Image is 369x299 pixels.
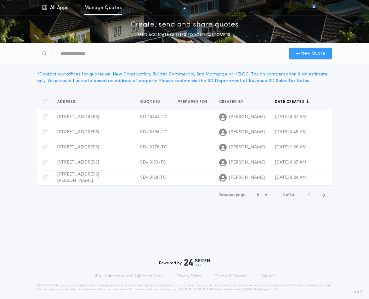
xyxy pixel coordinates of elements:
[57,172,99,183] span: [STREET_ADDRESS][PERSON_NAME]
[275,160,306,165] span: [DATE] 8:37 AM
[354,289,363,295] span: 3.8.0
[140,99,162,105] span: Quote ID
[301,50,325,57] span: New Quote
[301,4,327,11] img: vs-icon
[260,274,275,279] a: Support
[283,193,285,197] span: 5
[257,190,270,200] button: 5
[275,175,307,180] span: [DATE] 8:28 AM
[275,145,307,150] span: [DATE] 11:26 AM
[140,99,165,105] button: Quote ID
[37,71,332,84] div: * Contact our offices for quotes on: New Construction, Builder, Commercial, 2nd Mortgage or HELOC...
[37,284,332,291] p: DISCLAIMER: This estimate is provided for informational purposes only. 24|Seven Fees, a product o...
[279,193,281,197] span: 1
[219,99,245,105] span: Created by
[140,115,167,119] span: SD-13344-TC
[257,192,259,198] h1: 5
[140,160,166,165] span: SD-13159-TC
[275,130,307,135] span: [DATE] 8:49 AM
[219,193,247,197] span: Rows per page:
[178,99,209,105] span: Prepared for
[181,4,187,11] img: img
[229,114,265,120] span: [PERSON_NAME]
[229,129,265,135] span: [PERSON_NAME]
[131,20,239,30] p: Create, send and share quotes
[184,259,210,266] img: logo
[275,115,306,119] span: [DATE] 8:07 AM
[219,99,248,105] button: Created by
[176,274,202,279] a: Privacy Policy
[140,130,167,135] span: SD-13306-TC
[94,274,162,279] p: © All rights reserved. 24|Seven Fees
[229,159,265,166] span: [PERSON_NAME]
[286,192,294,198] span: of 54
[289,48,332,59] button: New Quote
[57,99,77,105] span: Address
[140,175,166,180] span: SD-13158-TC
[275,99,306,105] span: Date created
[275,99,309,105] button: Date created
[57,130,99,135] span: [STREET_ADDRESS]
[57,99,80,105] button: Address
[57,160,99,165] span: [STREET_ADDRESS]
[57,145,99,150] span: [STREET_ADDRESS]
[159,259,210,266] div: Powered by
[185,288,216,291] a: [URL][DOMAIN_NAME]
[138,32,231,38] p: SEND ACCURATE QUOTES TO YOUR CUSTOMERS.
[229,144,265,151] span: [PERSON_NAME]
[57,115,99,119] span: [STREET_ADDRESS]
[140,145,167,150] span: SD-13278-TC
[215,274,247,279] a: Terms of Service
[229,175,265,181] span: [PERSON_NAME]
